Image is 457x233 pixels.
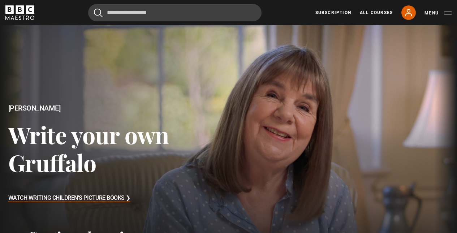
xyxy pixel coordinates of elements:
[8,121,229,177] h3: Write your own Gruffalo
[94,8,103,17] button: Submit the search query
[360,9,393,16] a: All Courses
[8,104,229,112] h2: [PERSON_NAME]
[5,5,34,20] svg: BBC Maestro
[424,9,452,17] button: Toggle navigation
[315,9,351,16] a: Subscription
[88,4,262,21] input: Search
[8,193,130,204] h3: Watch Writing Children's Picture Books ❯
